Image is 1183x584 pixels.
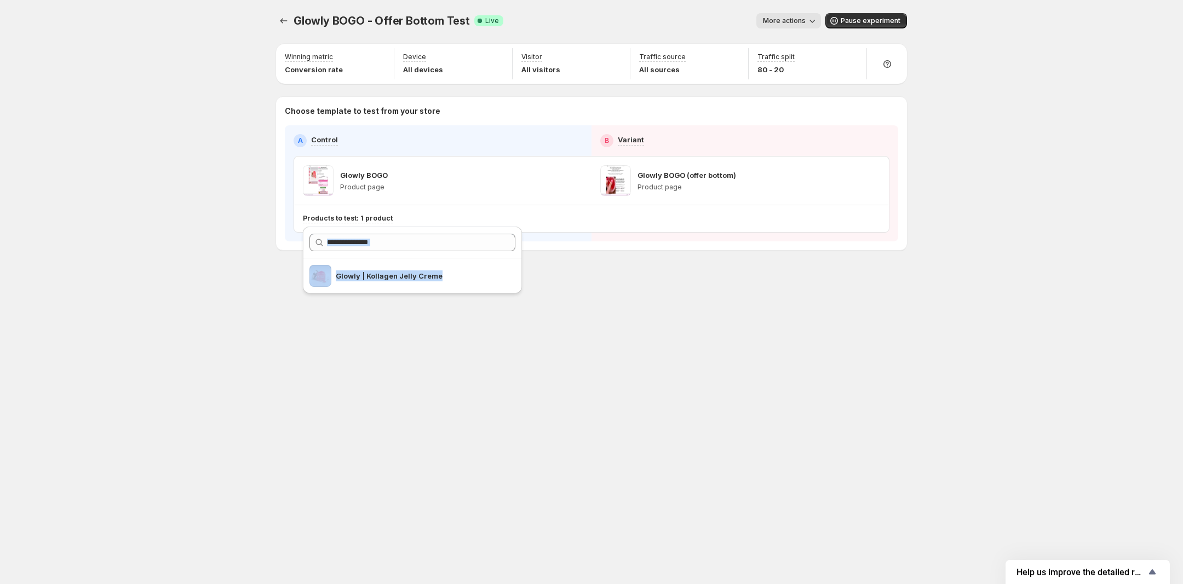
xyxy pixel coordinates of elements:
[298,136,303,145] h2: A
[485,16,499,25] span: Live
[638,183,736,192] p: Product page
[521,64,560,75] p: All visitors
[303,265,522,287] ul: Search for and select a customer segment
[403,64,443,75] p: All devices
[841,16,900,25] span: Pause experiment
[825,13,907,28] button: Pause experiment
[756,13,821,28] button: More actions
[605,136,609,145] h2: B
[311,134,338,145] p: Control
[309,265,331,287] img: Glowly | Kollagen Jelly Creme
[763,16,806,25] span: More actions
[600,165,631,196] img: Glowly BOGO (offer bottom)
[1017,567,1146,577] span: Help us improve the detailed report for A/B campaigns
[1017,565,1159,579] button: Show survey - Help us improve the detailed report for A/B campaigns
[303,214,393,223] p: Products to test: 1 product
[294,14,470,27] span: Glowly BOGO - Offer Bottom Test
[340,170,388,181] p: Glowly BOGO
[285,106,898,117] p: Choose template to test from your store
[639,64,686,75] p: All sources
[276,13,291,28] button: Experiments
[303,165,334,196] img: Glowly BOGO
[285,53,333,61] p: Winning metric
[757,64,795,75] p: 80 - 20
[521,53,542,61] p: Visitor
[639,53,686,61] p: Traffic source
[403,53,426,61] p: Device
[618,134,644,145] p: Variant
[285,64,343,75] p: Conversion rate
[336,270,480,281] p: Glowly | Kollagen Jelly Creme
[340,183,388,192] p: Product page
[757,53,795,61] p: Traffic split
[638,170,736,181] p: Glowly BOGO (offer bottom)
